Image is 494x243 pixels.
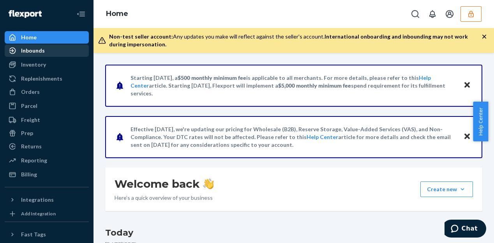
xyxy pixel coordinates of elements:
div: Returns [21,143,42,150]
p: Starting [DATE], a is applicable to all merchants. For more details, please refer to this article... [131,74,456,97]
div: Integrations [21,196,54,204]
div: Orders [21,88,40,96]
a: Inventory [5,58,89,71]
div: Billing [21,171,37,178]
img: hand-wave emoji [203,178,214,189]
a: Home [106,9,128,18]
button: Close [462,80,472,91]
div: Fast Tags [21,231,46,238]
a: Add Integration [5,209,89,218]
button: Integrations [5,194,89,206]
a: Replenishments [5,72,89,85]
a: Reporting [5,154,89,167]
a: Orders [5,86,89,98]
a: Help Center [307,134,338,140]
button: Close [462,131,472,143]
h3: Today [105,227,482,239]
p: Here’s a quick overview of your business [115,194,214,202]
button: Create new [420,181,473,197]
button: Close Navigation [73,6,89,22]
button: Open Search Box [408,6,423,22]
button: Fast Tags [5,228,89,241]
iframe: Opens a widget where you can chat to one of our agents [445,220,486,239]
div: Inbounds [21,47,45,55]
span: $5,000 monthly minimum fee [278,82,351,89]
a: Parcel [5,100,89,112]
a: Inbounds [5,44,89,57]
div: Inventory [21,61,46,69]
a: Freight [5,114,89,126]
span: Non-test seller account: [109,33,173,40]
button: Open notifications [425,6,440,22]
span: $500 monthly minimum fee [178,74,246,81]
button: Open account menu [442,6,457,22]
h1: Welcome back [115,177,214,191]
div: Any updates you make will reflect against the seller's account. [109,33,482,48]
img: Flexport logo [9,10,42,18]
ol: breadcrumbs [100,3,134,25]
div: Parcel [21,102,37,110]
button: Help Center [473,102,488,141]
div: Reporting [21,157,47,164]
a: Prep [5,127,89,139]
div: Freight [21,116,40,124]
a: Returns [5,140,89,153]
div: Add Integration [21,210,56,217]
div: Replenishments [21,75,62,83]
p: Effective [DATE], we're updating our pricing for Wholesale (B2B), Reserve Storage, Value-Added Se... [131,125,456,149]
a: Billing [5,168,89,181]
a: Home [5,31,89,44]
div: Home [21,33,37,41]
div: Prep [21,129,33,137]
